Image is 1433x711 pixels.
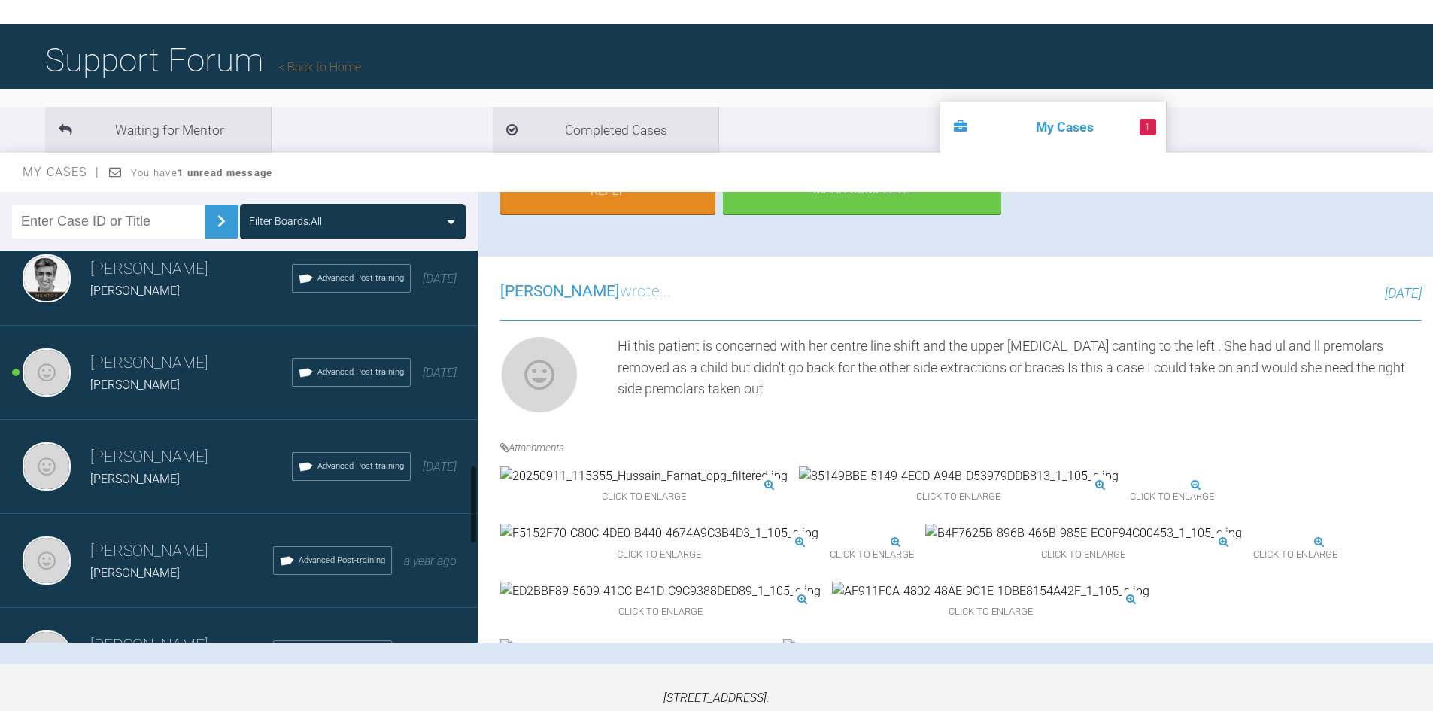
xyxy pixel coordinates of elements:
[23,536,71,585] img: Mezmin Sawani
[1385,285,1422,301] span: [DATE]
[317,272,404,285] span: Advanced Post-training
[90,378,180,392] span: [PERSON_NAME]
[925,543,1242,567] span: Click to enlarge
[278,60,361,74] a: Back to Home
[500,639,772,658] img: 2692C9FE-0FE8-4AC2-A579-4ABDDF87C6BA.jpg
[1140,119,1156,135] span: 1
[783,639,1101,658] img: 3533FFBC-F05B-4FEA-B514-346C7D79D825_1_105_c.jpg
[23,254,71,302] img: Asif Chatoo
[299,554,385,567] span: Advanced Post-training
[178,167,272,178] strong: 1 unread message
[90,284,180,298] span: [PERSON_NAME]
[830,543,914,567] span: Click to enlarge
[23,348,71,397] img: Mezmin Sawani
[90,633,273,658] h3: [PERSON_NAME]
[500,279,671,305] h3: wrote...
[90,539,273,564] h3: [PERSON_NAME]
[493,107,718,153] li: Completed Cases
[1253,543,1337,567] span: Click to enlarge
[249,213,322,229] div: Filter Boards: All
[500,439,1422,456] h4: Attachments
[90,566,180,580] span: [PERSON_NAME]
[799,485,1119,509] span: Click to enlarge
[1130,485,1214,509] span: Click to enlarge
[832,600,1149,624] span: Click to enlarge
[90,351,292,376] h3: [PERSON_NAME]
[23,165,100,179] span: My Cases
[131,167,273,178] span: You have
[12,205,205,239] input: Enter Case ID or Title
[209,209,233,233] img: chevronRight.28bd32b0.svg
[500,524,818,543] img: F5152F70-C80C-4DE0-B440-4674A9C3B4D3_1_105_c.jpg
[500,466,788,486] img: 20250911_115355_Hussain_Farhat_opg_filtered.jpg
[317,460,404,473] span: Advanced Post-training
[500,582,821,601] img: ED2BBF89-5609-41CC-B41D-C9C9388DED89_1_105_c.jpg
[925,524,1242,543] img: B4F7625B-896B-466B-985E-EC0F94C00453_1_105_c.jpg
[90,445,292,470] h3: [PERSON_NAME]
[500,543,818,567] span: Click to enlarge
[423,366,457,380] span: [DATE]
[45,107,271,153] li: Waiting for Mentor
[423,460,457,474] span: [DATE]
[500,336,578,414] img: Mezmin Sawani
[832,582,1149,601] img: AF911F0A-4802-48AE-9C1E-1DBE8154A42F_1_105_c.jpg
[500,485,788,509] span: Click to enlarge
[500,282,620,300] span: [PERSON_NAME]
[404,554,457,568] span: a year ago
[799,466,1119,486] img: 85149BBE-5149-4ECD-A94B-D53979DDB813_1_105_c.jpg
[23,442,71,491] img: Mezmin Sawani
[618,336,1422,420] div: Hi this patient is concerned with her centre line shift and the upper [MEDICAL_DATA] canting to t...
[317,366,404,379] span: Advanced Post-training
[423,272,457,286] span: [DATE]
[45,34,361,87] h1: Support Forum
[90,472,180,486] span: [PERSON_NAME]
[500,600,821,624] span: Click to enlarge
[23,630,71,679] img: Mezmin Sawani
[940,102,1166,153] li: My Cases
[90,257,292,282] h3: [PERSON_NAME]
